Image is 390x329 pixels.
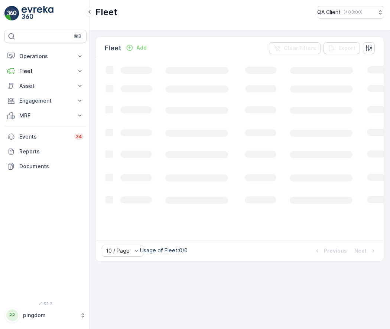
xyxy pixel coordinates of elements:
[76,134,82,140] p: 34
[4,159,87,174] a: Documents
[324,42,360,54] button: Export
[19,148,84,155] p: Reports
[105,43,121,53] p: Fleet
[19,53,72,60] p: Operations
[4,302,87,306] span: v 1.52.2
[354,246,378,255] button: Next
[19,67,72,75] p: Fleet
[4,6,19,21] img: logo
[6,309,18,321] div: PP
[74,33,81,39] p: ⌘B
[4,308,87,323] button: PPpingdom
[313,246,348,255] button: Previous
[123,43,150,52] button: Add
[140,247,188,254] p: Usage of Fleet : 0/0
[4,144,87,159] a: Reports
[4,108,87,123] button: MRF
[4,79,87,93] button: Asset
[324,247,347,255] p: Previous
[4,93,87,108] button: Engagement
[354,247,367,255] p: Next
[19,133,70,140] p: Events
[4,49,87,64] button: Operations
[317,6,384,19] button: QA Client(+03:00)
[4,64,87,79] button: Fleet
[95,6,117,18] p: Fleet
[338,44,355,52] p: Export
[19,97,72,104] p: Engagement
[4,129,87,144] a: Events34
[19,112,72,119] p: MRF
[269,42,321,54] button: Clear Filters
[19,163,84,170] p: Documents
[19,82,72,90] p: Asset
[284,44,316,52] p: Clear Filters
[136,44,147,51] p: Add
[344,9,363,15] p: ( +03:00 )
[23,312,76,319] p: pingdom
[22,6,53,21] img: logo_light-DOdMpM7g.png
[317,9,341,16] p: QA Client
